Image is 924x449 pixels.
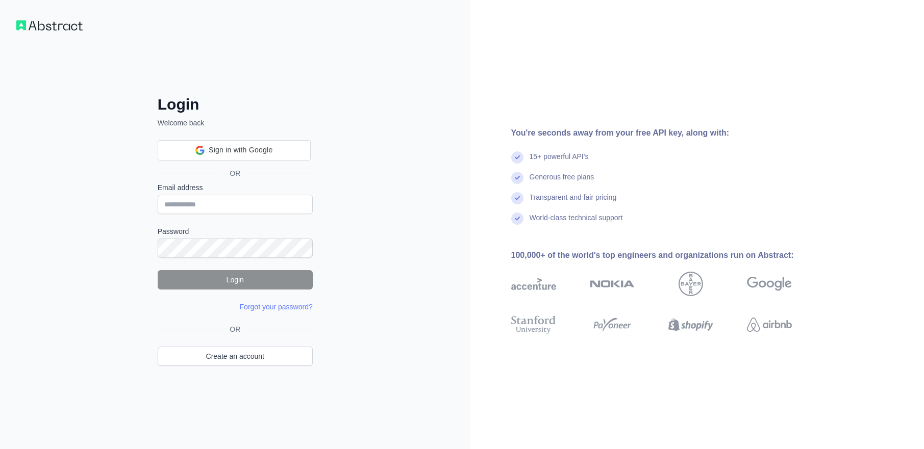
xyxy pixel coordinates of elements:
[221,168,248,178] span: OR
[530,172,594,192] div: Generous free plans
[511,272,556,296] img: accenture
[158,95,313,114] h2: Login
[158,347,313,366] a: Create an account
[511,172,523,184] img: check mark
[511,192,523,204] img: check mark
[511,213,523,225] img: check mark
[158,182,313,193] label: Email address
[511,249,825,261] div: 100,000+ of the world's top engineers and organizations run on Abstract:
[530,151,589,172] div: 15+ powerful API's
[158,226,313,236] label: Password
[226,324,244,334] span: OR
[158,118,313,128] p: Welcome back
[530,213,623,233] div: World-class technical support
[240,303,313,311] a: Forgot your password?
[209,145,272,155] span: Sign in with Google
[590,313,635,336] img: payoneer
[511,151,523,164] img: check mark
[511,127,825,139] div: You're seconds away from your free API key, along with:
[158,140,311,161] div: Sign in with Google
[511,313,556,336] img: stanford university
[590,272,635,296] img: nokia
[747,272,792,296] img: google
[16,20,83,31] img: Workflow
[679,272,703,296] img: bayer
[530,192,617,213] div: Transparent and fair pricing
[158,270,313,289] button: Login
[747,313,792,336] img: airbnb
[668,313,713,336] img: shopify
